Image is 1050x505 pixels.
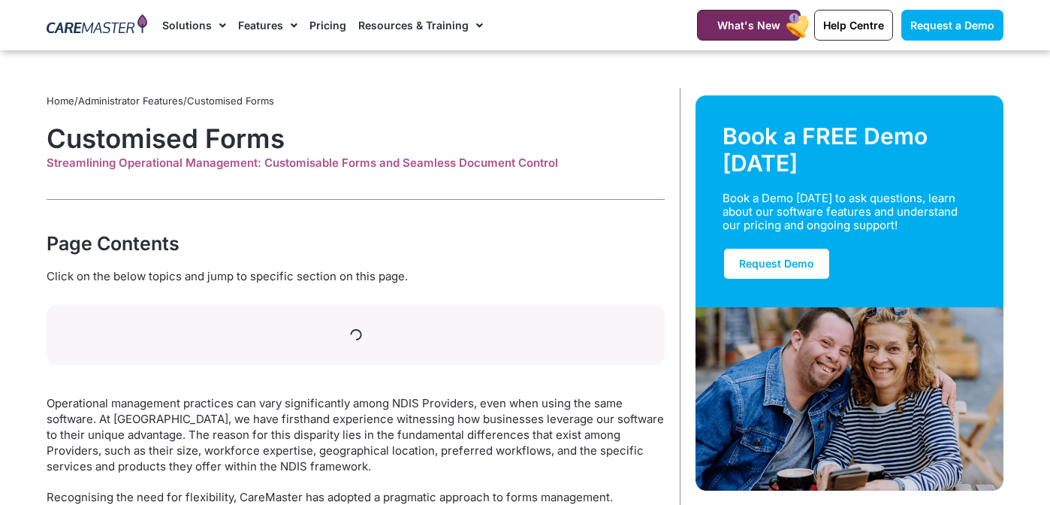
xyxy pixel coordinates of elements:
[47,268,665,285] div: Click on the below topics and jump to specific section on this page.
[47,122,665,154] h1: Customised Forms
[47,14,148,37] img: CareMaster Logo
[910,19,994,32] span: Request a Demo
[723,247,831,280] a: Request Demo
[695,307,1003,491] img: Support Worker and NDIS Participant out for a coffee.
[47,156,665,170] div: Streamlining Operational Management: Customisable Forms and Seamless Document Control
[47,95,274,107] span: / /
[47,95,74,107] a: Home
[187,95,274,107] span: Customised Forms
[723,192,958,232] div: Book a Demo [DATE] to ask questions, learn about our software features and understand our pricing...
[739,257,814,270] span: Request Demo
[814,10,893,41] a: Help Centre
[901,10,1003,41] a: Request a Demo
[823,19,884,32] span: Help Centre
[78,95,183,107] a: Administrator Features
[717,19,780,32] span: What's New
[47,395,665,474] p: Operational management practices can vary significantly among NDIS Providers, even when using the...
[723,122,976,177] div: Book a FREE Demo [DATE]
[47,230,665,257] div: Page Contents
[697,10,801,41] a: What's New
